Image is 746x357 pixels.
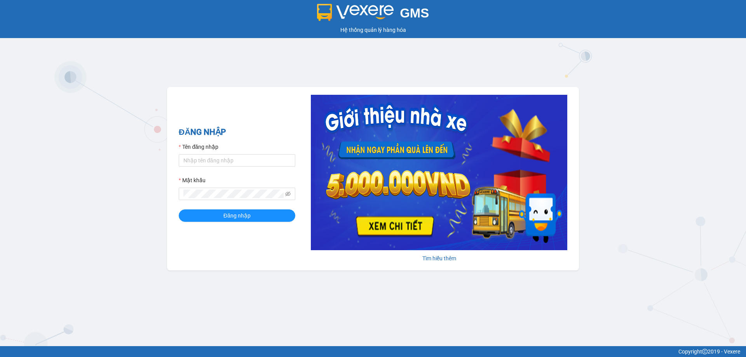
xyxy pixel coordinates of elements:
span: copyright [702,349,708,354]
h2: ĐĂNG NHẬP [179,126,295,139]
span: Đăng nhập [223,211,251,220]
a: GMS [317,12,429,18]
button: Đăng nhập [179,209,295,222]
img: logo 2 [317,4,394,21]
span: eye-invisible [285,191,291,197]
input: Tên đăng nhập [179,154,295,167]
span: GMS [400,6,429,20]
img: banner-0 [311,95,567,250]
label: Mật khẩu [179,176,206,185]
div: Hệ thống quản lý hàng hóa [2,26,744,34]
div: Copyright 2019 - Vexere [6,347,740,356]
input: Mật khẩu [183,190,284,198]
div: Tìm hiểu thêm [311,254,567,263]
label: Tên đăng nhập [179,143,218,151]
